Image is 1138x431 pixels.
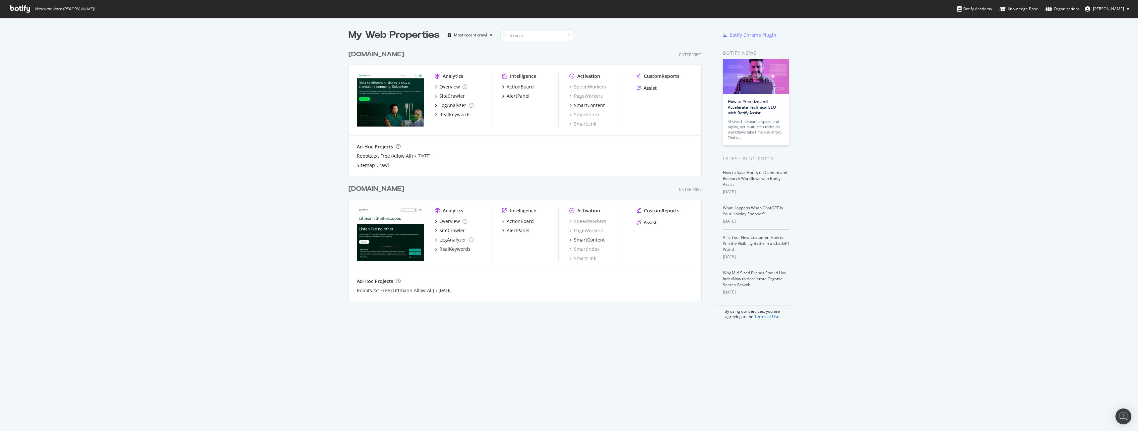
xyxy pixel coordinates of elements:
[723,254,790,260] div: [DATE]
[728,99,776,116] a: How to Prioritize and Accelerate Technical SEO with Botify Assist
[569,102,605,109] a: SmartContent
[507,93,530,99] div: AlertPanel
[348,50,404,59] div: [DOMAIN_NAME]
[439,83,460,90] div: Overview
[443,73,463,80] div: Analytics
[723,155,790,162] div: Latest Blog Posts
[445,30,495,40] button: Most recent crawl
[439,237,466,243] div: LogAnalyzer
[637,85,657,91] a: Assist
[723,270,786,288] a: Why Mid-Sized Brands Should Use IndexNow to Accelerate Organic Search Growth
[1045,6,1080,12] div: Organizations
[1115,408,1131,424] div: Open Intercom Messenger
[507,227,530,234] div: AlertPanel
[728,119,784,140] div: AI search demands speed and agility, yet multi-step technical workflows take time and effort. Tha...
[577,73,600,80] div: Activation
[1080,4,1135,14] button: [PERSON_NAME]
[569,218,606,225] a: SpeedWorkers
[569,227,603,234] a: PageWorkers
[435,237,474,243] a: LogAnalyzer
[348,184,404,194] div: [DOMAIN_NAME]
[754,314,779,319] a: Terms of Use
[644,85,657,91] div: Assist
[435,102,474,109] a: LogAnalyzer
[569,121,596,127] a: SmartLink
[439,111,471,118] div: RealKeywords
[348,50,407,59] a: [DOMAIN_NAME]
[435,93,465,99] a: SiteCrawler
[723,59,789,94] img: How to Prioritize and Accelerate Technical SEO with Botify Assist
[729,32,776,38] div: Botify Chrome Plugin
[723,218,790,224] div: [DATE]
[723,32,776,38] a: Botify Chrome Plugin
[723,49,790,57] div: Botify news
[443,207,463,214] div: Analytics
[577,207,600,214] div: Activation
[637,207,679,214] a: CustomReports
[644,207,679,214] div: CustomReports
[357,278,393,285] div: Ad-Hoc Projects
[435,83,467,90] a: Overview
[510,207,536,214] div: Intelligence
[435,227,465,234] a: SiteCrawler
[569,111,600,118] a: SmartIndex
[679,52,702,58] div: Enterprise
[435,111,471,118] a: RealKeywords
[454,33,487,37] div: Most recent crawl
[348,184,407,194] a: [DOMAIN_NAME]
[502,227,530,234] a: AlertPanel
[569,93,603,99] a: PageWorkers
[569,255,596,262] a: SmartLink
[502,93,530,99] a: AlertPanel
[637,219,657,226] a: Assist
[507,218,534,225] div: ActionBoard
[999,6,1038,12] div: Knowledge Base
[435,246,471,252] a: RealKeywords
[348,28,440,42] div: My Web Properties
[574,102,605,109] div: SmartContent
[439,218,460,225] div: Overview
[439,227,465,234] div: SiteCrawler
[644,219,657,226] div: Assist
[637,73,679,80] a: CustomReports
[435,218,467,225] a: Overview
[357,73,424,127] img: solventum.com
[357,207,424,261] img: www.littmann.com
[723,205,783,217] a: What Happens When ChatGPT Is Your Holiday Shopper?
[715,305,790,319] div: By using our Services, you are agreeing to the
[569,246,600,252] a: SmartIndex
[723,189,790,195] div: [DATE]
[574,237,605,243] div: SmartContent
[1093,6,1124,12] span: Dan Nolan
[439,246,471,252] div: RealKeywords
[507,83,534,90] div: ActionBoard
[417,153,430,159] a: [DATE]
[510,73,536,80] div: Intelligence
[357,287,434,294] a: Robots.txt Free (Littmann Allow All)
[957,6,992,12] div: Botify Academy
[357,153,413,159] a: Robots.txt Free (Allow All)
[569,83,606,90] a: SpeedWorkers
[679,187,702,192] div: Enterprise
[500,29,573,41] input: Search
[357,162,389,169] a: Sitemap Crawl
[644,73,679,80] div: CustomReports
[35,6,95,12] span: Welcome back, [PERSON_NAME] !
[357,143,393,150] div: Ad-Hoc Projects
[439,102,466,109] div: LogAnalyzer
[502,218,534,225] a: ActionBoard
[569,237,605,243] a: SmartContent
[439,288,452,293] a: [DATE]
[723,235,790,252] a: AI Is Your New Customer: How to Win the Visibility Battle in a ChatGPT World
